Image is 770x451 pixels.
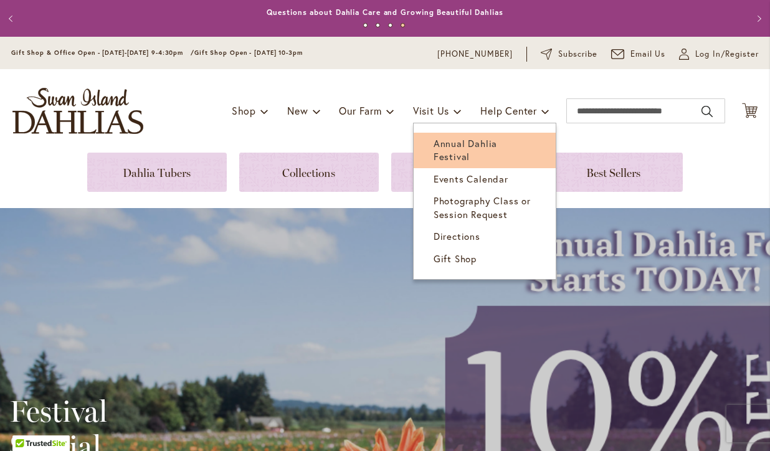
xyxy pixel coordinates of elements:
[745,6,770,31] button: Next
[401,23,405,27] button: 4 of 4
[339,104,381,117] span: Our Farm
[413,104,449,117] span: Visit Us
[541,48,597,60] a: Subscribe
[437,48,513,60] a: [PHONE_NUMBER]
[630,48,666,60] span: Email Us
[376,23,380,27] button: 2 of 4
[287,104,308,117] span: New
[434,230,480,242] span: Directions
[434,173,508,185] span: Events Calendar
[12,88,143,134] a: store logo
[232,104,256,117] span: Shop
[558,48,597,60] span: Subscribe
[480,104,537,117] span: Help Center
[434,252,477,265] span: Gift Shop
[695,48,759,60] span: Log In/Register
[363,23,368,27] button: 1 of 4
[679,48,759,60] a: Log In/Register
[267,7,503,17] a: Questions about Dahlia Care and Growing Beautiful Dahlias
[611,48,666,60] a: Email Us
[434,194,531,220] span: Photography Class or Session Request
[194,49,303,57] span: Gift Shop Open - [DATE] 10-3pm
[434,137,497,163] span: Annual Dahlia Festival
[11,49,194,57] span: Gift Shop & Office Open - [DATE]-[DATE] 9-4:30pm /
[388,23,392,27] button: 3 of 4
